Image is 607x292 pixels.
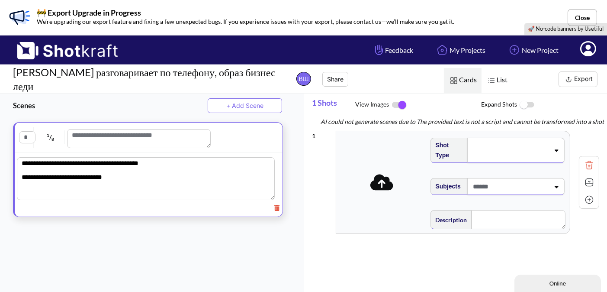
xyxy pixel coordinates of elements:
span: Cards [444,68,482,93]
span: ВШ [296,72,311,86]
span: Subjects [431,179,460,194]
p: We’re upgrading our export feature and fixing a few unexpected bugs. If you experience issues wit... [37,16,454,26]
img: Hand Icon [373,42,385,57]
span: View Images [356,96,482,114]
button: Share [322,72,348,87]
span: 1 Shots [312,94,356,117]
span: 8 [51,136,54,142]
img: Add Icon [583,193,596,206]
img: Banner [6,4,32,30]
span: / [36,130,65,144]
img: Add Icon [507,42,522,57]
div: 1 [312,127,332,141]
span: Expand Shots [481,96,607,114]
iframe: chat widget [514,273,603,292]
img: Home Icon [435,42,450,57]
span: Description [431,213,467,227]
a: 🚀 No-code banners by Usetiful [528,25,604,32]
p: 🚧 Export Upgrade in Progress [37,9,454,16]
span: 1 [47,133,49,138]
img: List Icon [486,75,497,86]
img: Trash Icon [583,159,596,172]
div: 1Shot TypeSubjectsDescriptionTrash IconExpand IconAdd Icon [312,127,600,238]
button: Export [559,71,597,87]
img: ToggleOff Icon [517,96,536,114]
a: My Projects [428,39,492,62]
img: Card Icon [448,75,459,86]
img: Export Icon [563,74,574,85]
span: Feedback [373,45,413,55]
a: New Project [501,39,565,62]
span: List [482,68,512,93]
img: Expand Icon [583,176,596,189]
button: Close [568,9,597,26]
h3: Scenes [13,101,208,110]
span: Shot Type [431,138,463,162]
img: ToggleOn Icon [389,96,409,114]
button: + Add Scene [208,98,282,113]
